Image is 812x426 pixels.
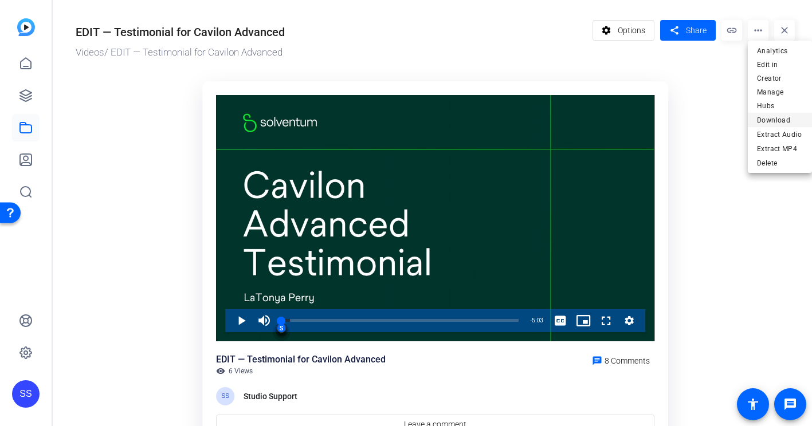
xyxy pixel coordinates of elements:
span: Extract MP4 [757,142,803,156]
span: Delete [757,156,803,170]
span: Extract Audio [757,128,803,141]
span: Manage Hubs [757,85,803,113]
span: Download [757,113,803,127]
span: Edit in Creator [757,58,803,85]
span: Analytics [757,44,803,58]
